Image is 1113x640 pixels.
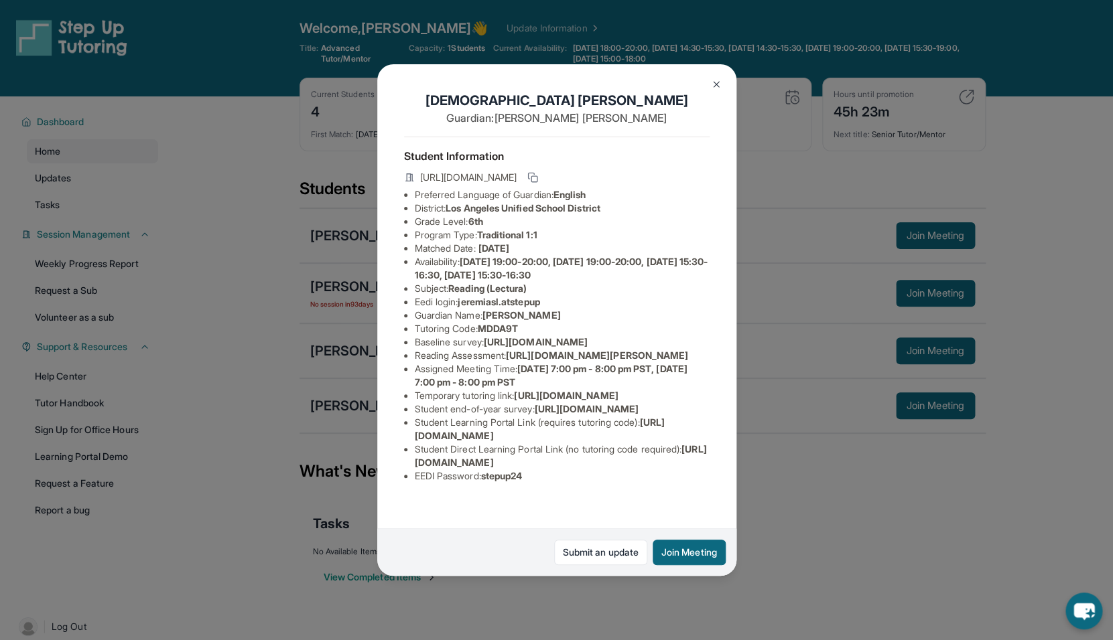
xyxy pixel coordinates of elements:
li: Tutoring Code : [415,322,710,335]
span: [URL][DOMAIN_NAME] [420,171,517,184]
li: Student Learning Portal Link (requires tutoring code) : [415,416,710,443]
li: Student end-of-year survey : [415,402,710,416]
li: Baseline survey : [415,335,710,349]
span: MDDA9T [478,323,518,334]
h1: [DEMOGRAPHIC_DATA] [PERSON_NAME] [404,91,710,110]
span: Reading (Lectura) [448,283,527,294]
span: stepup24 [481,470,523,481]
li: Matched Date: [415,242,710,255]
a: Submit an update [554,540,647,565]
button: chat-button [1065,592,1102,629]
button: Copy link [525,169,541,185]
li: Reading Assessment : [415,349,710,362]
span: [URL][DOMAIN_NAME] [534,403,638,414]
li: Program Type: [415,228,710,242]
button: Join Meeting [653,540,726,565]
span: Los Angeles Unified School District [446,202,600,214]
span: [DATE] 19:00-20:00, [DATE] 19:00-20:00, [DATE] 15:30-16:30, [DATE] 15:30-16:30 [415,256,708,281]
span: [DATE] 7:00 pm - 8:00 pm PST, [DATE] 7:00 pm - 8:00 pm PST [415,363,688,388]
span: [URL][DOMAIN_NAME] [484,336,588,347]
li: Guardian Name : [415,309,710,322]
span: [DATE] [478,242,509,254]
span: jeremiasl.atstepup [458,296,539,307]
li: Temporary tutoring link : [415,389,710,402]
span: [URL][DOMAIN_NAME][PERSON_NAME] [506,349,688,361]
li: District: [415,202,710,215]
li: EEDI Password : [415,469,710,483]
span: [URL][DOMAIN_NAME] [514,390,618,401]
h4: Student Information [404,148,710,164]
li: Student Direct Learning Portal Link (no tutoring code required) : [415,443,710,469]
span: Traditional 1:1 [476,229,537,240]
span: English [553,189,586,200]
li: Grade Level: [415,215,710,228]
li: Preferred Language of Guardian: [415,188,710,202]
img: Close Icon [711,79,722,90]
li: Availability: [415,255,710,282]
li: Eedi login : [415,295,710,309]
li: Subject : [415,282,710,295]
span: 6th [468,216,482,227]
li: Assigned Meeting Time : [415,362,710,389]
p: Guardian: [PERSON_NAME] [PERSON_NAME] [404,110,710,126]
span: [PERSON_NAME] [482,309,561,321]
